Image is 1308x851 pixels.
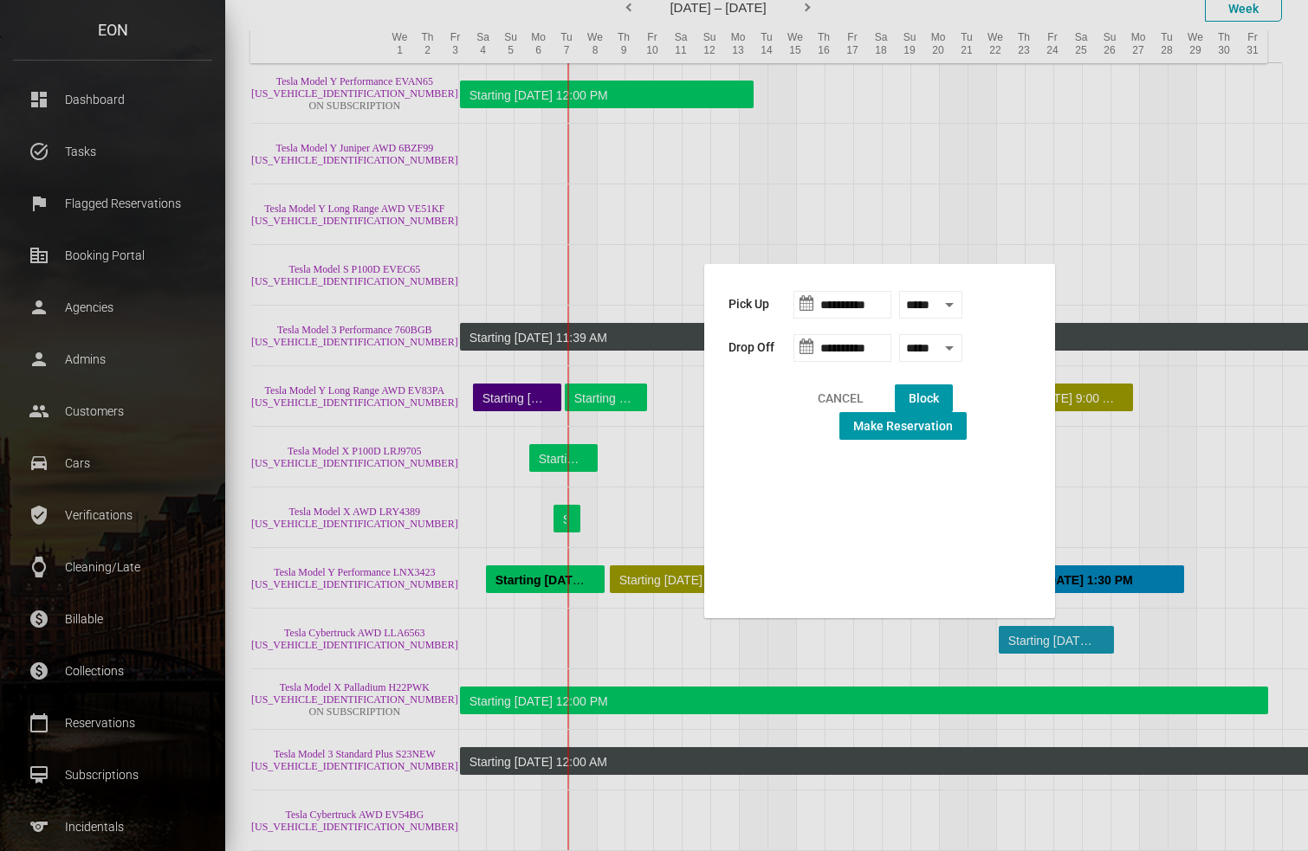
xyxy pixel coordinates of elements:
[804,384,877,412] button: CANCEL
[799,295,814,311] img: calendar.svg
[839,412,967,440] button: Make Reservation
[728,339,774,357] label: Drop Off
[799,338,814,354] img: calendar.svg
[728,296,769,313] label: Pick Up
[895,384,953,412] button: Block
